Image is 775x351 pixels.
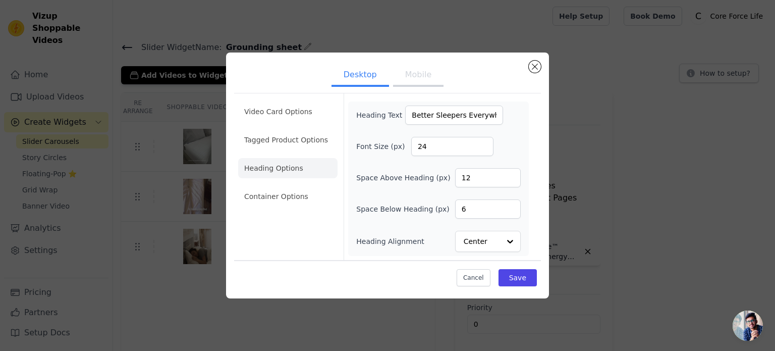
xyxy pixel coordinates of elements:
li: Video Card Options [238,102,338,122]
li: Container Options [238,186,338,207]
label: Heading Alignment [356,236,426,246]
label: Space Above Heading (px) [356,173,450,183]
button: Desktop [331,65,389,87]
button: Save [499,269,537,286]
li: Tagged Product Options [238,130,338,150]
button: Mobile [393,65,444,87]
div: Открытый чат [733,311,763,341]
label: Heading Text [356,110,405,120]
button: Close modal [529,61,541,73]
button: Cancel [457,269,490,286]
input: Add a heading [405,106,503,125]
li: Heading Options [238,158,338,178]
label: Space Below Heading (px) [356,204,450,214]
label: Font Size (px) [356,141,411,152]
